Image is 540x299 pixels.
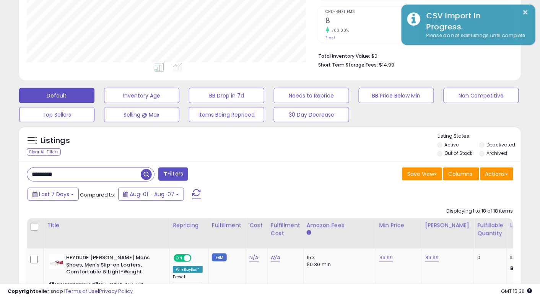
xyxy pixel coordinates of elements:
[27,148,61,156] div: Clear All Filters
[326,16,411,27] h2: 8
[19,88,94,103] button: Default
[421,32,530,39] div: Please do not edit listings until complete.
[329,28,350,33] small: 700.00%
[65,288,98,295] a: Terms of Use
[438,133,521,140] p: Listing States:
[49,254,64,270] img: 31UsV6s5huL._SL40_.jpg
[189,88,264,103] button: BB Drop in 7d
[274,107,349,122] button: 30 Day Decrease
[173,221,205,229] div: Repricing
[271,254,280,262] a: N/A
[39,190,69,198] span: Last 7 Days
[307,254,370,261] div: 15%
[307,261,370,268] div: $0.30 min
[477,254,501,261] div: 0
[80,191,115,198] span: Compared to:
[523,8,529,17] button: ×
[8,288,36,295] strong: Copyright
[443,167,479,180] button: Columns
[249,254,259,262] a: N/A
[326,10,411,14] span: Ordered Items
[477,221,504,237] div: Fulfillable Quantity
[480,167,513,180] button: Actions
[274,88,349,103] button: Needs to Reprice
[379,61,395,68] span: $14.99
[212,221,243,229] div: Fulfillment
[319,51,508,60] li: $0
[379,254,393,262] a: 39.99
[190,255,203,262] span: OFF
[158,167,188,181] button: Filters
[8,288,133,295] div: seller snap | |
[421,10,530,32] div: CSV Import In Progress.
[212,253,227,262] small: FBM
[130,190,174,198] span: Aug-01 - Aug-07
[446,208,513,215] div: Displaying 1 to 18 of 18 items
[444,150,472,156] label: Out of Stock
[444,141,459,148] label: Active
[47,221,166,229] div: Title
[104,88,179,103] button: Inventory Age
[173,266,203,273] div: Win BuyBox *
[402,167,442,180] button: Save View
[118,188,184,201] button: Aug-01 - Aug-07
[104,107,179,122] button: Selling @ Max
[249,221,264,229] div: Cost
[486,150,507,156] label: Archived
[379,221,419,229] div: Min Price
[359,88,434,103] button: BB Price Below Min
[271,221,300,237] div: Fulfillment Cost
[173,275,203,292] div: Preset:
[425,254,439,262] a: 39.99
[28,188,79,201] button: Last 7 Days
[319,62,378,68] b: Short Term Storage Fees:
[425,221,471,229] div: [PERSON_NAME]
[448,170,472,178] span: Columns
[189,107,264,122] button: Items Being Repriced
[99,288,133,295] a: Privacy Policy
[501,288,532,295] span: 2025-08-15 15:36 GMT
[307,229,311,236] small: Amazon Fees.
[19,107,94,122] button: Top Sellers
[307,221,373,229] div: Amazon Fees
[41,135,70,146] h5: Listings
[66,254,159,278] b: HEYDUDE [PERSON_NAME] Mens Shoes, Men's Slip-on Loafers, Comfortable & Light-Weight
[486,141,515,148] label: Deactivated
[444,88,519,103] button: Non Competitive
[319,53,371,59] b: Total Inventory Value:
[326,35,335,40] small: Prev: 1
[174,255,184,262] span: ON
